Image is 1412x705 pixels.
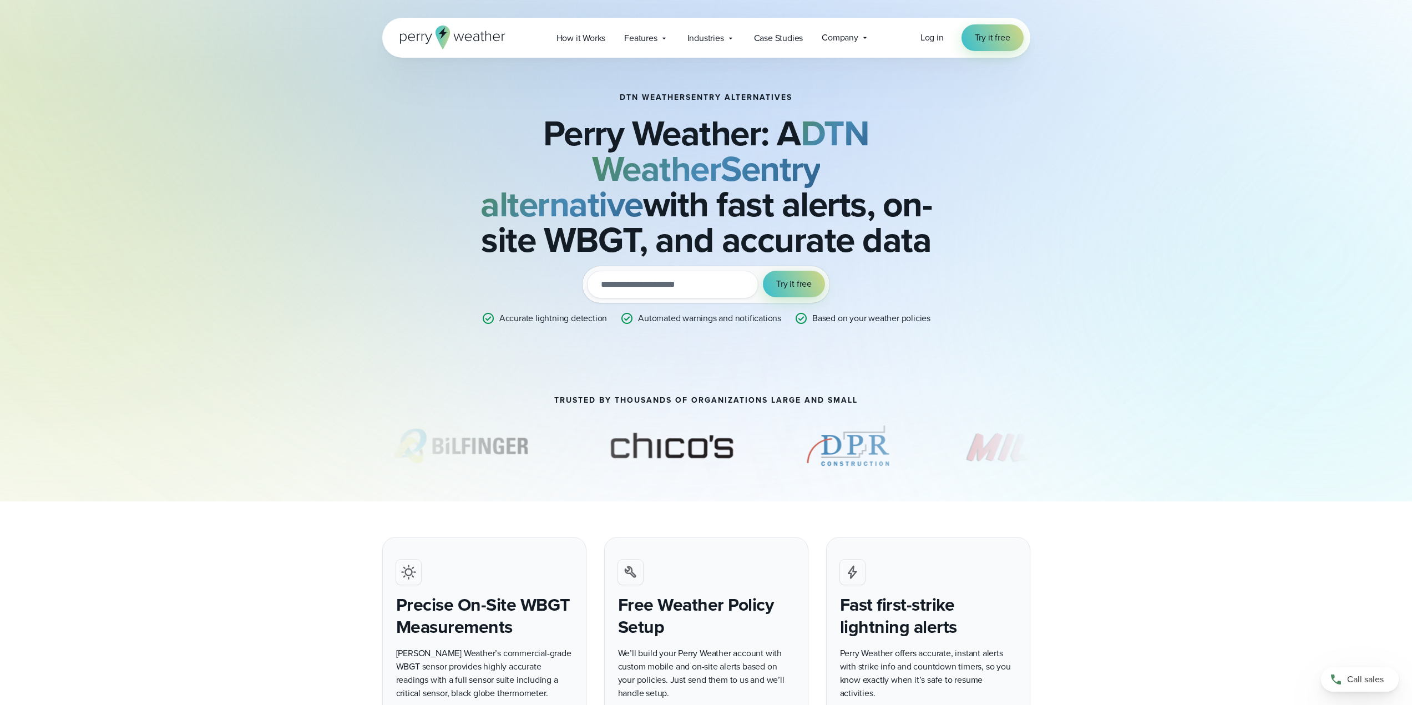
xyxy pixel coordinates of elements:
div: slideshow [382,418,1030,479]
a: How it Works [547,27,615,49]
img: Milos.svg [946,418,1104,474]
span: Try it free [975,31,1010,44]
div: 4 of 11 [946,418,1104,474]
p: Perry Weather offers accurate, instant alerts with strike info and countdown timers, so you know ... [840,647,1016,700]
img: Chicos.svg [593,418,751,474]
span: How it Works [556,32,606,45]
a: Case Studies [745,27,813,49]
a: Call sales [1321,667,1399,692]
div: 2 of 11 [593,418,751,474]
span: Industries [687,32,724,45]
span: Features [624,32,657,45]
div: 3 of 11 [804,418,893,474]
span: Company [822,31,858,44]
span: Call sales [1347,673,1384,686]
img: Bilfinger.svg [382,418,539,474]
a: Try it free [961,24,1024,51]
h2: Perry Weather: A with fast alerts, on-site WBGT, and accurate data [438,115,975,257]
h1: DTN WeatherSentry Alternatives [620,93,792,102]
div: 1 of 11 [382,418,539,474]
p: Automated warnings and notifications [638,312,781,325]
span: Case Studies [754,32,803,45]
h5: Precise On-Site WBGT Measurements [396,594,573,638]
button: Try it free [763,271,825,297]
strong: DTN WeatherSentry alternative [480,107,869,230]
h4: Free Weather Policy Setup [618,594,794,638]
span: Try it free [776,277,812,291]
p: We’ll build your Perry Weather account with custom mobile and on-site alerts based on your polici... [618,647,794,700]
img: DPR-Construction.svg [804,418,893,474]
a: Log in [920,31,944,44]
p: Based on your weather policies [812,312,930,325]
p: Accurate lightning detection [499,312,607,325]
p: [PERSON_NAME] Weather’s commercial-grade WBGT sensor provides highly accurate readings with a ful... [396,647,573,700]
h4: Fast first-strike lightning alerts [840,594,1016,638]
h2: Trusted by thousands of organizations large and small [554,396,858,405]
